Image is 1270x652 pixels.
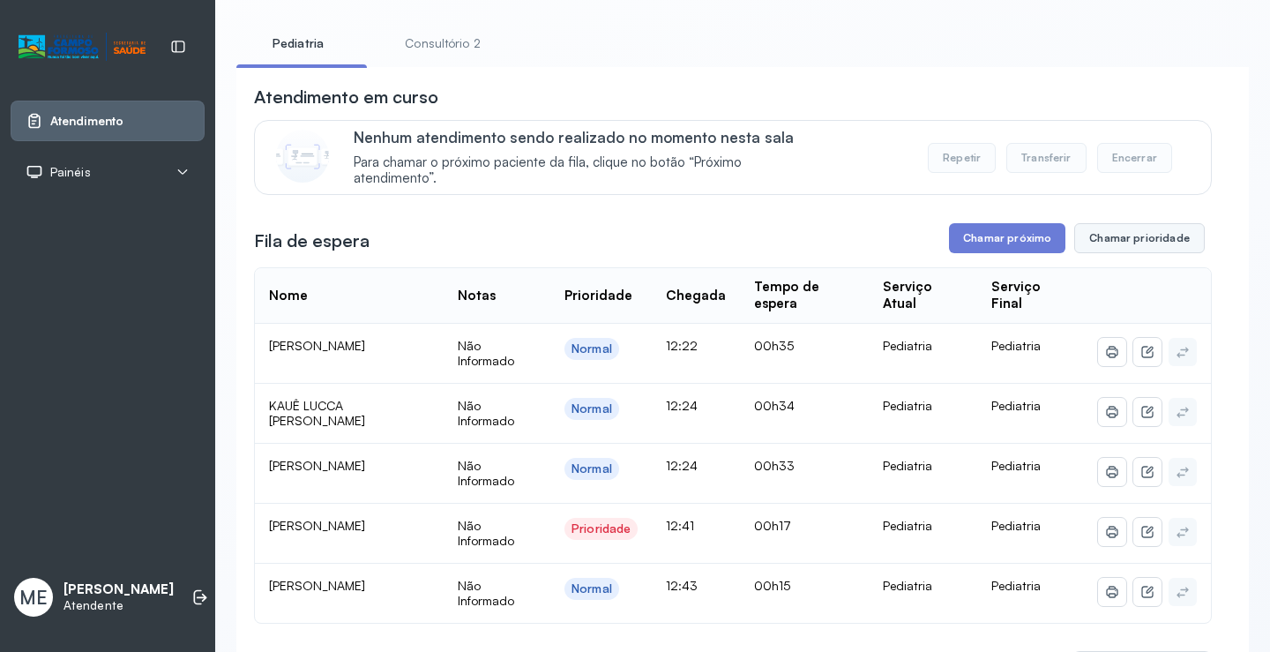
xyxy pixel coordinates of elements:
[564,288,632,304] div: Prioridade
[883,338,963,354] div: Pediatria
[381,29,504,58] a: Consultório 2
[1006,143,1087,173] button: Transferir
[254,229,370,253] h3: Fila de espera
[883,279,963,312] div: Serviço Atual
[19,33,146,62] img: Logotipo do estabelecimento
[458,338,514,369] span: Não Informado
[458,288,496,304] div: Notas
[236,29,360,58] a: Pediatria
[949,223,1065,253] button: Chamar próximo
[458,578,514,609] span: Não Informado
[666,338,698,353] span: 12:22
[276,130,329,183] img: Imagem de CalloutCard
[269,288,308,304] div: Nome
[1074,223,1205,253] button: Chamar prioridade
[991,279,1069,312] div: Serviço Final
[991,458,1041,473] span: Pediatria
[26,112,190,130] a: Atendimento
[458,458,514,489] span: Não Informado
[269,518,365,533] span: [PERSON_NAME]
[883,578,963,594] div: Pediatria
[1097,143,1172,173] button: Encerrar
[63,581,174,598] p: [PERSON_NAME]
[991,338,1041,353] span: Pediatria
[458,518,514,549] span: Não Informado
[666,398,698,413] span: 12:24
[269,578,365,593] span: [PERSON_NAME]
[754,398,795,413] span: 00h34
[269,398,365,429] span: KAUÊ LUCCA [PERSON_NAME]
[354,154,820,188] span: Para chamar o próximo paciente da fila, clique no botão “Próximo atendimento”.
[883,458,963,474] div: Pediatria
[991,398,1041,413] span: Pediatria
[754,279,855,312] div: Tempo de espera
[571,341,612,356] div: Normal
[991,578,1041,593] span: Pediatria
[754,338,794,353] span: 00h35
[254,85,438,109] h3: Atendimento em curso
[666,288,726,304] div: Chegada
[754,578,790,593] span: 00h15
[754,458,795,473] span: 00h33
[666,518,694,533] span: 12:41
[928,143,996,173] button: Repetir
[571,581,612,596] div: Normal
[63,598,174,613] p: Atendente
[666,458,698,473] span: 12:24
[571,401,612,416] div: Normal
[571,461,612,476] div: Normal
[50,165,91,180] span: Painéis
[883,398,963,414] div: Pediatria
[354,128,820,146] p: Nenhum atendimento sendo realizado no momento nesta sala
[269,338,365,353] span: [PERSON_NAME]
[458,398,514,429] span: Não Informado
[991,518,1041,533] span: Pediatria
[754,518,791,533] span: 00h17
[883,518,963,534] div: Pediatria
[50,114,123,129] span: Atendimento
[571,521,631,536] div: Prioridade
[269,458,365,473] span: [PERSON_NAME]
[666,578,698,593] span: 12:43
